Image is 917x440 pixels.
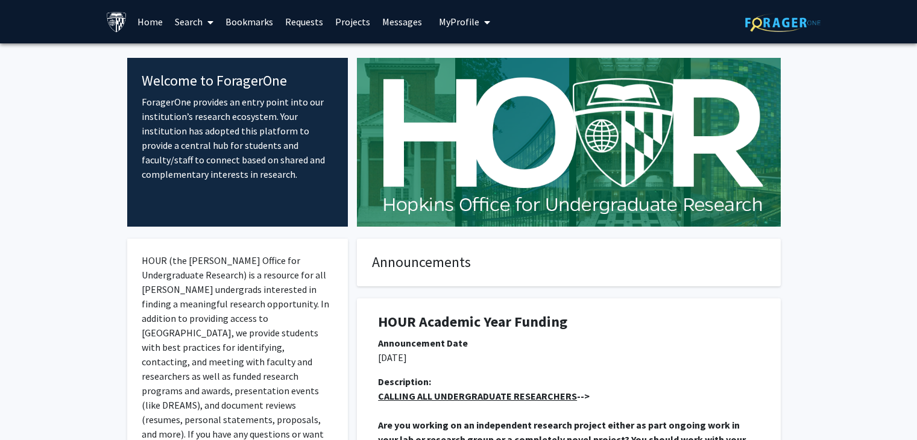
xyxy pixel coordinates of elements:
[279,1,329,43] a: Requests
[745,13,821,32] img: ForagerOne Logo
[378,374,760,389] div: Description:
[106,11,127,33] img: Johns Hopkins University Logo
[376,1,428,43] a: Messages
[378,390,577,402] u: CALLING ALL UNDERGRADUATE RESEARCHERS
[131,1,169,43] a: Home
[329,1,376,43] a: Projects
[439,16,479,28] span: My Profile
[378,313,760,331] h1: HOUR Academic Year Funding
[142,72,334,90] h4: Welcome to ForagerOne
[378,350,760,365] p: [DATE]
[378,336,760,350] div: Announcement Date
[142,95,334,181] p: ForagerOne provides an entry point into our institution’s research ecosystem. Your institution ha...
[378,390,590,402] strong: -->
[357,58,781,227] img: Cover Image
[219,1,279,43] a: Bookmarks
[169,1,219,43] a: Search
[9,386,51,431] iframe: Chat
[372,254,766,271] h4: Announcements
